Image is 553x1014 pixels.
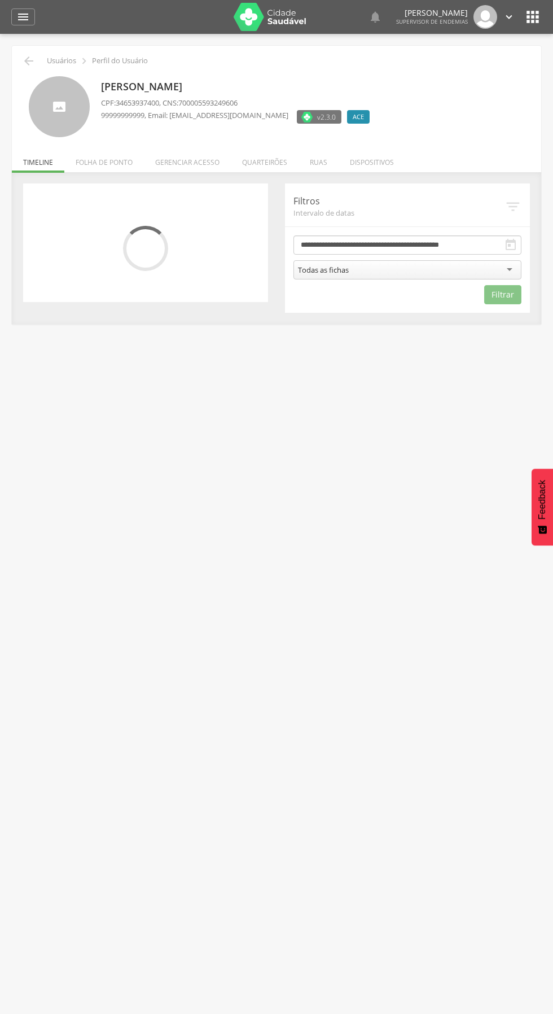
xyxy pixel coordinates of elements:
[144,146,231,173] li: Gerenciar acesso
[22,54,36,68] i: Voltar
[116,98,159,108] span: 34653937400
[317,111,336,123] span: v2.3.0
[92,56,148,65] p: Perfil do Usuário
[101,98,375,108] p: CPF: , CNS:
[101,110,144,120] span: 99999999999
[101,110,288,121] p: , Email: [EMAIL_ADDRESS][DOMAIN_NAME]
[537,480,547,519] span: Feedback
[484,285,521,304] button: Filtrar
[299,146,339,173] li: Ruas
[396,18,468,25] span: Supervisor de Endemias
[339,146,405,173] li: Dispositivos
[101,80,375,94] p: [PERSON_NAME]
[78,55,90,67] i: 
[524,8,542,26] i: 
[532,469,553,545] button: Feedback - Mostrar pesquisa
[64,146,144,173] li: Folha de ponto
[298,265,349,275] div: Todas as fichas
[368,10,382,24] i: 
[353,112,364,121] span: ACE
[396,9,468,17] p: [PERSON_NAME]
[504,198,521,215] i: 
[11,8,35,25] a: 
[293,195,504,208] p: Filtros
[47,56,76,65] p: Usuários
[297,110,341,124] label: Versão do aplicativo
[231,146,299,173] li: Quarteirões
[368,5,382,29] a: 
[504,238,517,252] i: 
[178,98,238,108] span: 700005593249606
[293,208,504,218] span: Intervalo de datas
[503,5,515,29] a: 
[503,11,515,23] i: 
[16,10,30,24] i: 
